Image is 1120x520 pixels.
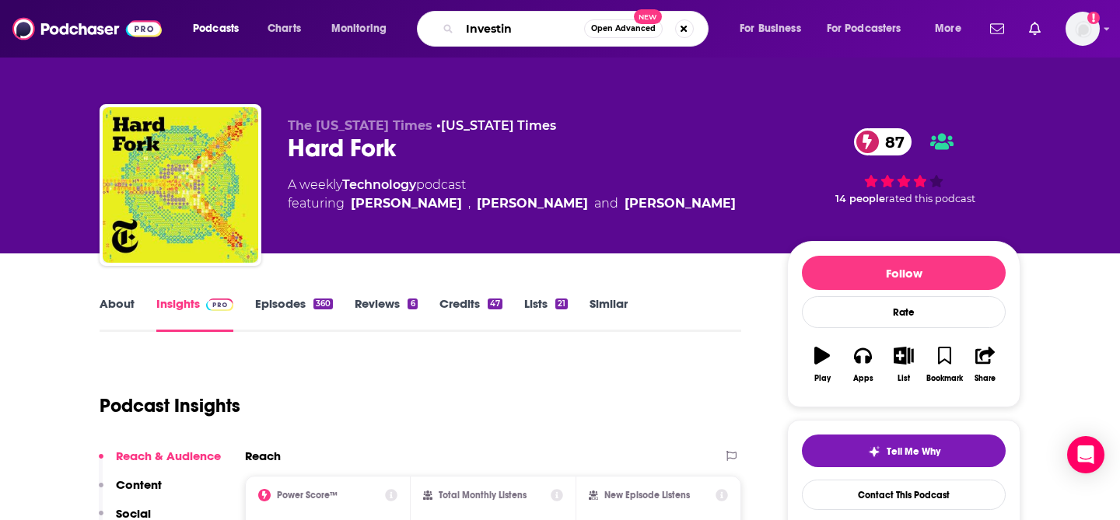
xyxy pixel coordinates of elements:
[255,296,333,332] a: Episodes360
[802,480,1006,510] a: Contact This Podcast
[975,374,996,383] div: Share
[885,193,975,204] span: rated this podcast
[965,337,1006,393] button: Share
[351,194,462,213] div: [PERSON_NAME]
[1066,12,1100,46] img: User Profile
[591,25,656,33] span: Open Advanced
[802,337,842,393] button: Play
[1067,436,1104,473] div: Open Intercom Messenger
[103,107,258,263] img: Hard Fork
[1087,12,1100,24] svg: Add a profile image
[468,194,471,213] span: ,
[854,128,912,155] a: 87
[1066,12,1100,46] span: Logged in as megcassidy
[277,490,338,501] h2: Power Score™
[439,296,502,332] a: Credits47
[584,19,663,38] button: Open AdvancedNew
[924,337,964,393] button: Bookmark
[439,490,527,501] h2: Total Monthly Listens
[590,296,628,332] a: Similar
[99,477,162,506] button: Content
[835,193,885,204] span: 14 people
[634,9,662,24] span: New
[488,298,502,309] div: 47
[12,14,162,44] img: Podchaser - Follow, Share and Rate Podcasts
[814,374,831,383] div: Play
[257,16,310,41] a: Charts
[868,445,880,458] img: tell me why sparkle
[288,176,736,213] div: A weekly podcast
[156,296,233,332] a: InsightsPodchaser Pro
[787,118,1020,215] div: 87 14 peoplerated this podcast
[887,445,940,458] span: Tell Me Why
[436,118,556,133] span: •
[729,16,821,41] button: open menu
[898,374,910,383] div: List
[625,194,736,213] div: [PERSON_NAME]
[842,337,883,393] button: Apps
[116,448,221,463] p: Reach & Audience
[604,490,690,501] h2: New Episode Listens
[924,16,981,41] button: open menu
[206,298,233,311] img: Podchaser Pro
[935,18,961,40] span: More
[245,448,281,463] h2: Reach
[100,394,240,417] h1: Podcast Insights
[355,296,417,332] a: Reviews6
[99,448,221,477] button: Reach & Audience
[555,298,568,309] div: 21
[984,16,1010,42] a: Show notifications dropdown
[331,18,387,40] span: Monitoring
[408,298,417,309] div: 6
[460,16,584,41] input: Search podcasts, credits, & more...
[288,194,736,213] span: featuring
[441,118,556,133] a: [US_STATE] Times
[827,18,901,40] span: For Podcasters
[288,118,432,133] span: The [US_STATE] Times
[182,16,259,41] button: open menu
[594,194,618,213] span: and
[802,434,1006,467] button: tell me why sparkleTell Me Why
[313,298,333,309] div: 360
[802,296,1006,328] div: Rate
[740,18,801,40] span: For Business
[1023,16,1047,42] a: Show notifications dropdown
[524,296,568,332] a: Lists21
[100,296,135,332] a: About
[193,18,239,40] span: Podcasts
[884,337,924,393] button: List
[116,477,162,492] p: Content
[926,374,963,383] div: Bookmark
[1066,12,1100,46] button: Show profile menu
[477,194,588,213] div: [PERSON_NAME]
[853,374,873,383] div: Apps
[320,16,407,41] button: open menu
[817,16,924,41] button: open menu
[268,18,301,40] span: Charts
[342,177,416,192] a: Technology
[432,11,723,47] div: Search podcasts, credits, & more...
[802,256,1006,290] button: Follow
[870,128,912,155] span: 87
